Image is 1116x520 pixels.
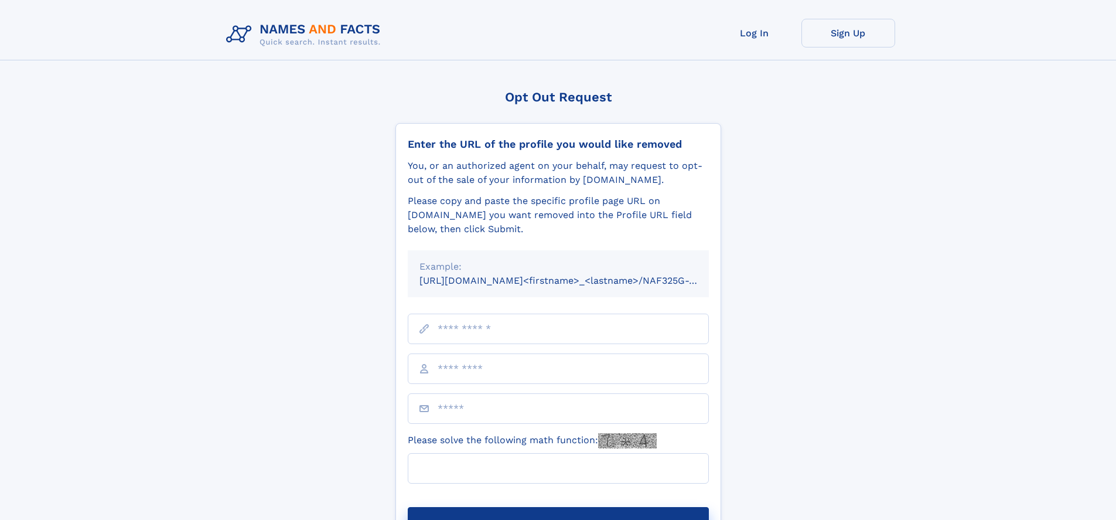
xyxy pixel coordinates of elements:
[708,19,801,47] a: Log In
[395,90,721,104] div: Opt Out Request
[408,138,709,151] div: Enter the URL of the profile you would like removed
[419,260,697,274] div: Example:
[408,433,657,448] label: Please solve the following math function:
[801,19,895,47] a: Sign Up
[419,275,731,286] small: [URL][DOMAIN_NAME]<firstname>_<lastname>/NAF325G-xxxxxxxx
[408,194,709,236] div: Please copy and paste the specific profile page URL on [DOMAIN_NAME] you want removed into the Pr...
[221,19,390,50] img: Logo Names and Facts
[408,159,709,187] div: You, or an authorized agent on your behalf, may request to opt-out of the sale of your informatio...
